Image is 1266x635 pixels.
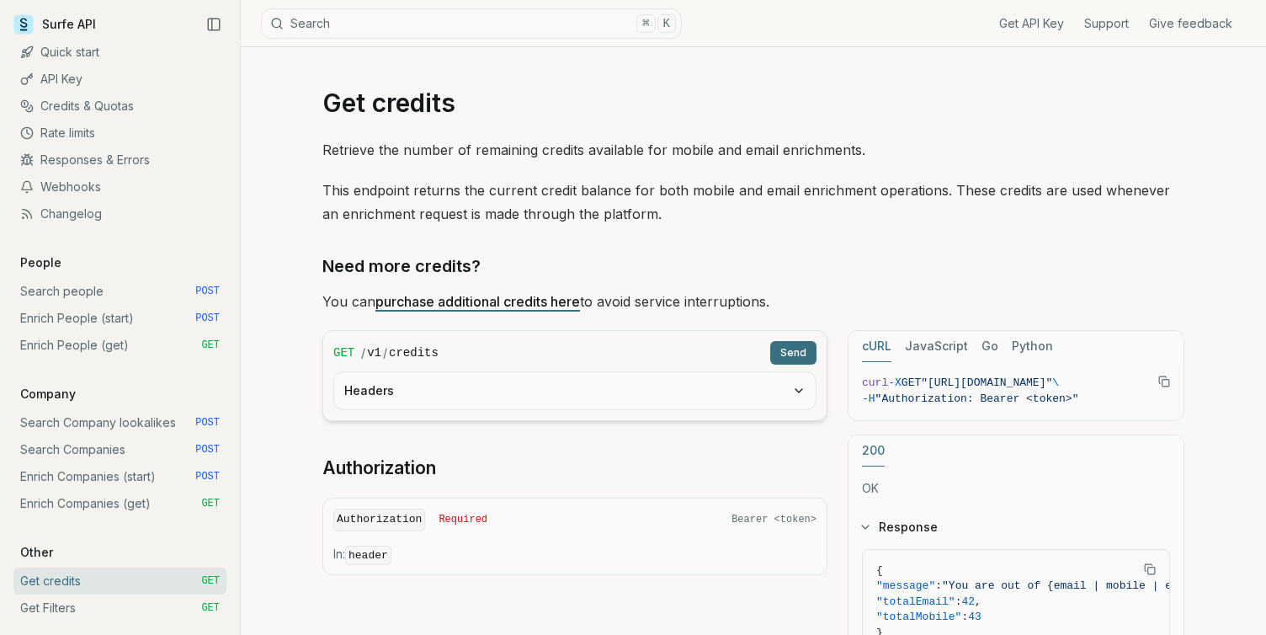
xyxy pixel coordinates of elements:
span: Bearer <token> [731,513,817,526]
a: Enrich People (get) GET [13,332,226,359]
p: Other [13,544,60,561]
button: Copy Text [1152,369,1177,394]
span: POST [195,285,220,298]
h1: Get credits [322,88,1184,118]
a: Webhooks [13,173,226,200]
span: "Authorization: Bearer <token>" [875,392,1079,405]
p: Company [13,386,82,403]
a: Enrich Companies (start) POST [13,463,226,490]
code: credits [389,344,439,361]
span: "totalMobile" [876,611,961,623]
a: Give feedback [1149,15,1232,32]
a: Get Filters GET [13,595,226,622]
a: Get credits GET [13,568,226,595]
button: 200 [862,435,885,467]
code: Authorization [333,509,425,531]
p: Retrieve the number of remaining credits available for mobile and email enrichments. [322,138,1184,162]
span: / [361,344,365,361]
button: Go [981,331,998,362]
p: This endpoint returns the current credit balance for both mobile and email enrichment operations.... [322,179,1184,226]
button: Collapse Sidebar [201,12,226,37]
kbd: ⌘ [636,14,655,33]
span: POST [195,470,220,483]
button: Send [770,341,817,365]
a: Get API Key [999,15,1064,32]
a: Enrich Companies (get) GET [13,490,226,517]
button: Response [848,505,1184,549]
span: { [876,564,883,577]
a: Quick start [13,39,226,66]
span: POST [195,443,220,456]
span: , [975,595,981,608]
button: Headers [334,372,816,409]
span: / [383,344,387,361]
span: "[URL][DOMAIN_NAME]" [921,376,1052,389]
span: -H [862,392,875,405]
a: Credits & Quotas [13,93,226,120]
span: GET [201,601,220,615]
a: Search people POST [13,278,226,305]
a: Search Companies POST [13,436,226,463]
span: -X [888,376,902,389]
button: Python [1012,331,1053,362]
span: GET [902,376,921,389]
span: : [935,579,942,592]
span: "message" [876,579,935,592]
p: You can to avoid service interruptions. [322,290,1184,313]
span: GET [201,497,220,510]
span: \ [1052,376,1059,389]
span: GET [333,344,354,361]
span: GET [201,574,220,588]
a: Support [1084,15,1129,32]
span: GET [201,339,220,352]
a: Enrich People (start) POST [13,305,226,332]
a: API Key [13,66,226,93]
span: : [961,611,968,623]
a: purchase additional credits here [375,293,580,310]
a: Search Company lookalikes POST [13,409,226,436]
a: Changelog [13,200,226,227]
span: "totalEmail" [876,595,955,608]
span: POST [195,416,220,430]
code: v1 [367,344,381,361]
a: Rate limits [13,120,226,147]
a: Surfe API [13,12,96,37]
button: Copy Text [1137,557,1162,582]
span: 42 [961,595,975,608]
button: Search⌘K [261,8,682,39]
button: cURL [862,331,891,362]
span: 43 [968,611,981,623]
p: People [13,254,68,271]
a: Need more credits? [322,253,481,280]
code: header [345,546,391,565]
p: In: [333,546,817,564]
span: : [955,595,962,608]
span: curl [862,376,888,389]
a: Responses & Errors [13,147,226,173]
span: POST [195,312,220,325]
a: Authorization [322,456,436,480]
p: OK [862,480,1170,497]
span: Required [439,513,487,526]
button: JavaScript [905,331,968,362]
kbd: K [657,14,676,33]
